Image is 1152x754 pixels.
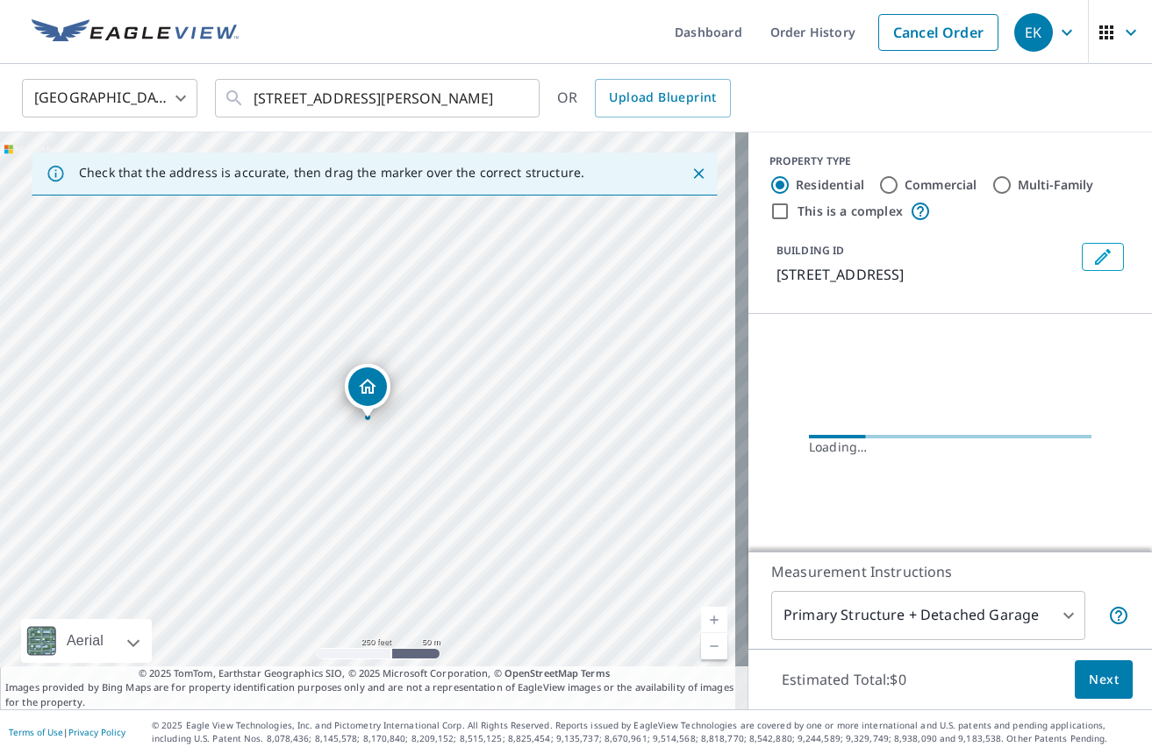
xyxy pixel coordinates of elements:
[21,619,152,663] div: Aerial
[771,591,1085,640] div: Primary Structure + Detached Garage
[152,719,1143,745] p: © 2025 Eagle View Technologies, Inc. and Pictometry International Corp. All Rights Reserved. Repo...
[595,79,730,117] a: Upload Blueprint
[687,162,710,185] button: Close
[61,619,109,663] div: Aerial
[1108,605,1129,626] span: Your report will include the primary structure and a detached garage if one exists.
[768,660,920,699] p: Estimated Total: $0
[771,561,1129,582] p: Measurement Instructions
[776,243,844,258] p: BUILDING ID
[905,176,977,194] label: Commercial
[796,176,864,194] label: Residential
[9,727,125,737] p: |
[68,726,125,738] a: Privacy Policy
[254,74,504,123] input: Search by address or latitude-longitude
[1018,176,1094,194] label: Multi-Family
[9,726,63,738] a: Terms of Use
[701,633,727,659] a: Current Level 17, Zoom Out
[345,364,390,418] div: Dropped pin, building 1, Residential property, 50 Stanford Dr Hazlet, NJ 07730
[769,153,1131,169] div: PROPERTY TYPE
[1082,243,1124,271] button: Edit building 1
[1014,13,1053,52] div: EK
[776,264,1075,285] p: [STREET_ADDRESS]
[32,19,239,46] img: EV Logo
[878,14,998,51] a: Cancel Order
[139,666,610,681] span: © 2025 TomTom, Earthstar Geographics SIO, © 2025 Microsoft Corporation, ©
[504,666,578,679] a: OpenStreetMap
[1075,660,1133,700] button: Next
[798,203,903,220] label: This is a complex
[581,666,610,679] a: Terms
[22,74,197,123] div: [GEOGRAPHIC_DATA]
[701,607,727,633] a: Current Level 17, Zoom In
[809,438,1091,456] div: Loading…
[79,165,584,181] p: Check that the address is accurate, then drag the marker over the correct structure.
[609,87,716,109] span: Upload Blueprint
[557,79,731,117] div: OR
[1089,669,1119,691] span: Next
